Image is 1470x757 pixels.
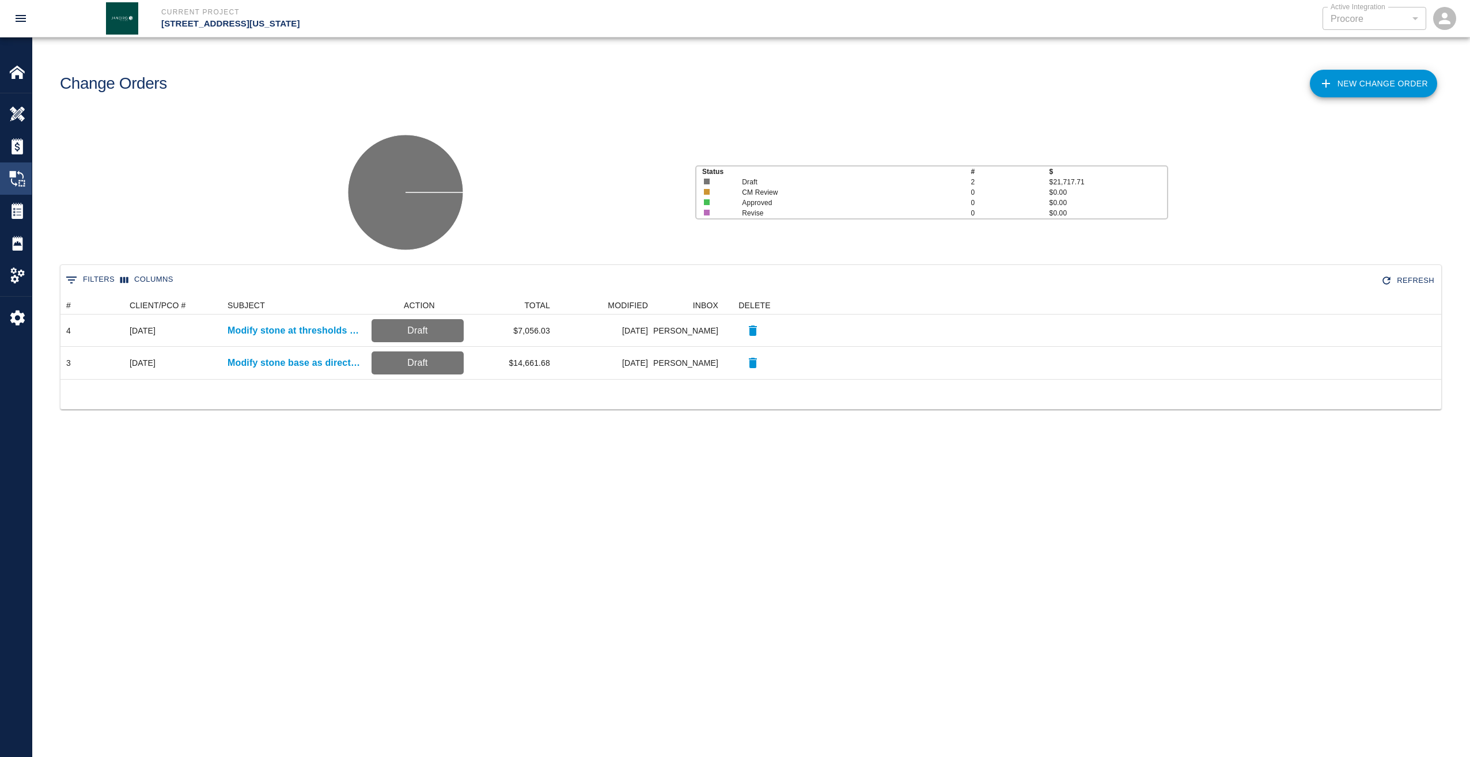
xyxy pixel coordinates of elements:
p: $0.00 [1050,198,1167,208]
div: SUBJECT [222,296,366,315]
a: Modify stone at thresholds as directed [228,324,360,338]
p: Draft [376,324,459,338]
div: MODIFIED [556,296,654,315]
div: # [66,296,71,315]
iframe: Chat Widget [1412,702,1470,757]
div: CE 238 [130,357,156,369]
p: Draft [376,356,459,370]
p: 0 [971,198,1049,208]
p: [STREET_ADDRESS][US_STATE] [161,17,797,31]
p: Revise [742,208,948,218]
div: INBOX [654,296,724,315]
p: $0.00 [1050,208,1167,218]
div: CLIENT/PCO # [124,296,222,315]
img: Janeiro Inc [106,2,138,35]
p: Current Project [161,7,797,17]
div: [DATE] [556,315,654,347]
p: $21,717.71 [1050,177,1167,187]
button: Show filters [63,271,118,289]
button: Select columns [118,271,176,289]
div: CE 237 [130,325,156,336]
button: Refresh [1378,271,1439,291]
p: 2 [971,177,1049,187]
label: Active Integration [1331,2,1385,12]
p: CM Review [742,187,948,198]
div: ACTION [366,296,469,315]
div: DELETE [738,296,770,315]
p: Draft [742,177,948,187]
a: Modify stone base as directed [228,356,360,370]
p: 0 [971,208,1049,218]
div: ACTION [404,296,435,315]
div: Refresh the list [1378,271,1439,291]
p: Status [702,166,971,177]
div: 3 [66,357,71,369]
p: $0.00 [1050,187,1167,198]
div: TOTAL [524,296,550,315]
button: open drawer [7,5,35,32]
div: [DATE] [556,347,654,379]
div: 4 [66,325,71,336]
p: Approved [742,198,948,208]
div: DELETE [724,296,782,315]
div: # [60,296,124,315]
div: TOTAL [469,296,556,315]
div: $7,056.03 [469,315,556,347]
div: SUBJECT [228,296,265,315]
p: $ [1050,166,1167,177]
p: 0 [971,187,1049,198]
div: MODIFIED [608,296,648,315]
div: Procore [1331,12,1418,25]
div: [PERSON_NAME] [654,315,724,347]
h1: Change Orders [60,74,167,93]
div: $14,661.68 [469,347,556,379]
div: [PERSON_NAME] [654,347,724,379]
a: New Change Order [1310,70,1437,97]
div: INBOX [693,296,718,315]
div: CLIENT/PCO # [130,296,186,315]
p: # [971,166,1049,177]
